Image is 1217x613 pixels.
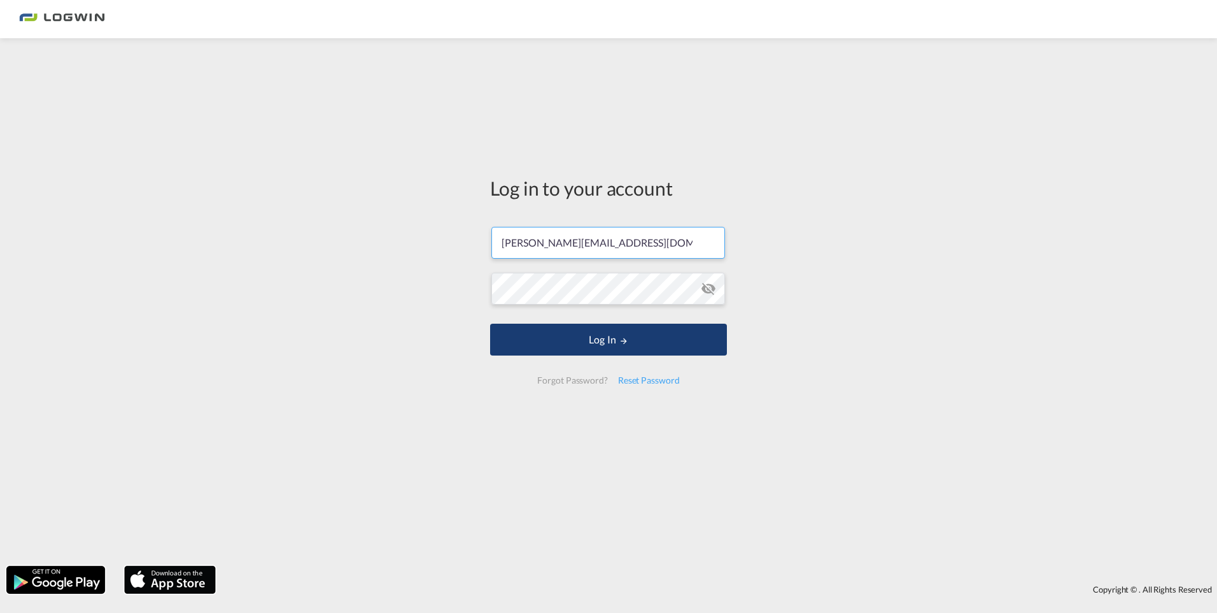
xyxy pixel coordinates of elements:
button: LOGIN [490,324,727,356]
div: Copyright © . All Rights Reserved [222,579,1217,600]
img: bc73a0e0d8c111efacd525e4c8ad7d32.png [19,5,105,34]
md-icon: icon-eye-off [701,281,716,296]
div: Reset Password [613,369,685,392]
img: google.png [5,565,106,595]
div: Forgot Password? [532,369,612,392]
input: Enter email/phone number [491,227,725,259]
img: apple.png [123,565,217,595]
div: Log in to your account [490,175,727,201]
